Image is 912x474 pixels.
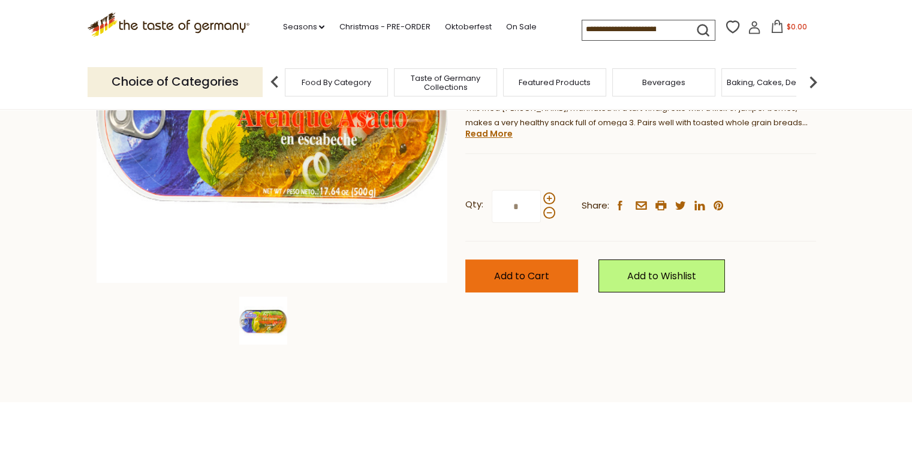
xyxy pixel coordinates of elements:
img: next arrow [801,70,825,94]
button: $0.00 [763,20,814,38]
a: Christmas - PRE-ORDER [339,20,430,34]
img: previous arrow [263,70,287,94]
img: Ruegenfisch Fried Herring in Spicy Vinegar Marinade [239,297,287,345]
a: Read More [465,128,513,140]
span: Share: [582,198,609,213]
a: Add to Wishlist [598,259,725,292]
a: Beverages [642,78,685,87]
a: Featured Products [519,78,591,87]
a: Taste of Germany Collections [398,74,493,92]
span: This fried [PERSON_NAME], marinated in a tart vinaigrette with a kick of juniper berries, makes a... [465,102,808,144]
a: Baking, Cakes, Desserts [727,78,820,87]
span: Add to Cart [494,269,549,283]
a: Food By Category [302,78,371,87]
span: $0.00 [786,22,806,32]
input: Qty: [492,190,541,223]
a: Oktoberfest [444,20,491,34]
button: Add to Cart [465,259,578,292]
strong: Qty: [465,197,483,212]
p: Choice of Categories [88,67,263,96]
a: On Sale [505,20,536,34]
a: Seasons [282,20,324,34]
